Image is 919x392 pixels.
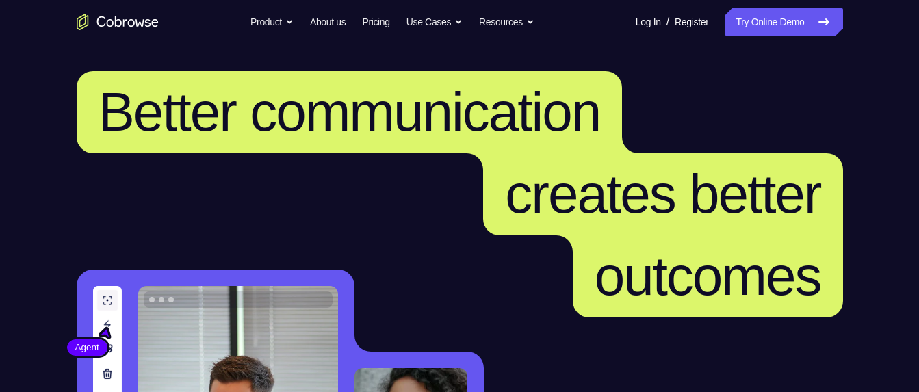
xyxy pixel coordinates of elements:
span: Better communication [99,81,601,142]
a: Try Online Demo [725,8,842,36]
a: Pricing [362,8,389,36]
button: Product [250,8,294,36]
a: Go to the home page [77,14,159,30]
a: Log In [636,8,661,36]
span: outcomes [595,246,821,306]
a: Register [675,8,708,36]
a: About us [310,8,346,36]
span: / [666,14,669,30]
span: creates better [505,164,820,224]
button: Resources [479,8,534,36]
button: Use Cases [406,8,463,36]
span: Agent [67,341,107,354]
